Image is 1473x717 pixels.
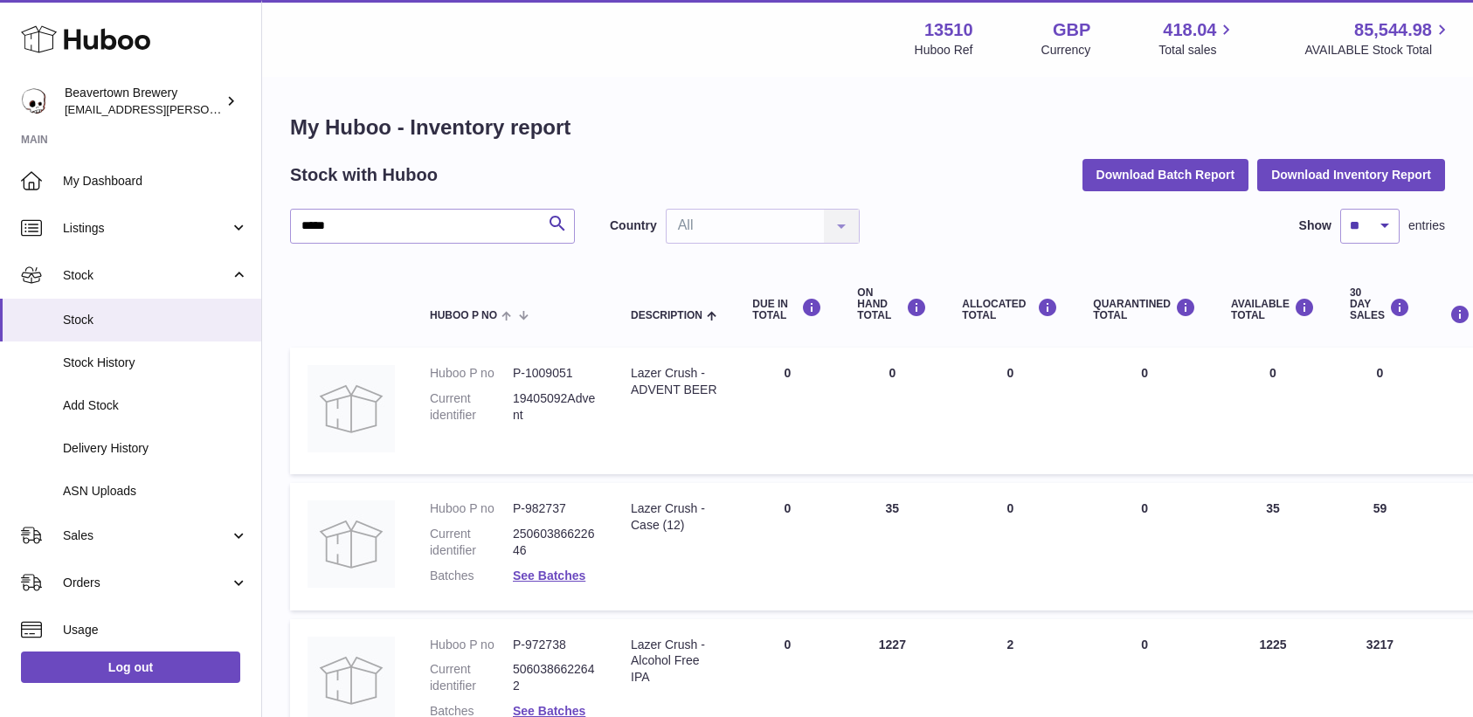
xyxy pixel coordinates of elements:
[1163,18,1216,42] span: 418.04
[631,365,717,398] div: Lazer Crush - ADVENT BEER
[752,298,822,321] div: DUE IN TOTAL
[1141,501,1148,515] span: 0
[63,575,230,591] span: Orders
[430,568,513,584] dt: Batches
[513,390,596,424] dd: 19405092Advent
[944,483,1075,610] td: 0
[21,88,47,114] img: kit.lowe@beavertownbrewery.co.uk
[1082,159,1249,190] button: Download Batch Report
[308,500,395,588] img: product image
[63,355,248,371] span: Stock History
[735,348,840,474] td: 0
[1257,159,1445,190] button: Download Inventory Report
[1214,483,1332,610] td: 35
[63,527,230,544] span: Sales
[631,500,717,534] div: Lazer Crush - Case (12)
[513,637,596,653] dd: P-972738
[63,622,248,638] span: Usage
[1041,42,1091,59] div: Currency
[513,526,596,559] dd: 25060386622646
[1304,18,1452,59] a: 85,544.98 AVAILABLE Stock Total
[65,102,350,116] span: [EMAIL_ADDRESS][PERSON_NAME][DOMAIN_NAME]
[430,637,513,653] dt: Huboo P no
[1408,217,1445,234] span: entries
[915,42,973,59] div: Huboo Ref
[65,85,222,118] div: Beavertown Brewery
[1141,366,1148,380] span: 0
[63,397,248,414] span: Add Stock
[1304,42,1452,59] span: AVAILABLE Stock Total
[1093,298,1196,321] div: QUARANTINED Total
[63,440,248,457] span: Delivery History
[1350,287,1410,322] div: 30 DAY SALES
[21,652,240,683] a: Log out
[63,312,248,328] span: Stock
[513,661,596,694] dd: 5060386622642
[924,18,973,42] strong: 13510
[1158,18,1236,59] a: 418.04 Total sales
[1299,217,1331,234] label: Show
[513,500,596,517] dd: P-982737
[430,500,513,517] dt: Huboo P no
[962,298,1058,321] div: ALLOCATED Total
[63,267,230,284] span: Stock
[513,569,585,583] a: See Batches
[840,348,944,474] td: 0
[857,287,927,322] div: ON HAND Total
[1053,18,1090,42] strong: GBP
[631,637,717,686] div: Lazer Crush - Alcohol Free IPA
[290,114,1445,141] h1: My Huboo - Inventory report
[430,390,513,424] dt: Current identifier
[430,661,513,694] dt: Current identifier
[290,163,438,187] h2: Stock with Huboo
[944,348,1075,474] td: 0
[1332,348,1428,474] td: 0
[1141,638,1148,652] span: 0
[430,310,497,321] span: Huboo P no
[1231,298,1315,321] div: AVAILABLE Total
[610,217,657,234] label: Country
[840,483,944,610] td: 35
[1354,18,1432,42] span: 85,544.98
[63,220,230,237] span: Listings
[1158,42,1236,59] span: Total sales
[430,526,513,559] dt: Current identifier
[430,365,513,382] dt: Huboo P no
[513,365,596,382] dd: P-1009051
[63,483,248,500] span: ASN Uploads
[1332,483,1428,610] td: 59
[735,483,840,610] td: 0
[63,173,248,190] span: My Dashboard
[631,310,702,321] span: Description
[308,365,395,452] img: product image
[1214,348,1332,474] td: 0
